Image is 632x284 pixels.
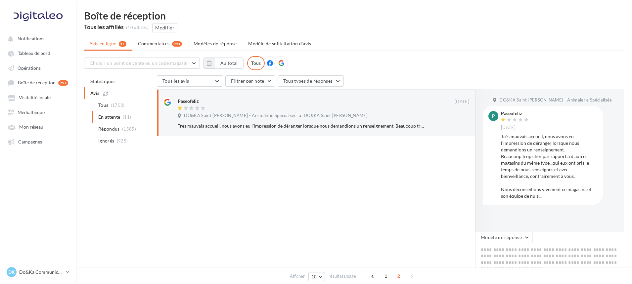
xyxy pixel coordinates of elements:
[18,109,45,115] span: Médiathèque
[157,75,223,87] button: Tous les avis
[4,32,69,44] button: Notifications
[4,106,72,118] a: Médiathèque
[117,138,128,143] span: (925)
[247,56,265,70] div: Tous
[8,269,15,275] span: DK
[184,113,296,119] span: DO&KA Saint [PERSON_NAME] - Animalerie Spécialisée
[4,47,72,59] a: Tableau de bord
[278,75,344,87] button: Tous types de réponses
[178,123,426,129] div: Très mauvais accueil, nous avons eu l'impression de déranger lorsque nous demandions un renseigne...
[122,126,136,132] span: (1585)
[98,126,120,132] span: Répondus
[162,78,189,84] span: Tous les avis
[18,80,56,86] span: Boîte de réception
[311,274,317,279] span: 10
[4,62,72,74] a: Opérations
[393,271,404,281] span: 2
[5,266,71,278] a: DK Do&Ka Communication
[98,138,114,144] span: Ignorés
[203,58,244,69] button: Au total
[19,95,51,101] span: Visibilité locale
[126,25,149,31] div: (10 affiliés)
[19,269,63,275] p: Do&Ka Communication
[4,136,72,147] a: Campagnes
[84,24,124,30] div: Tous les affiliés
[501,133,598,199] div: Très mauvais accueil, nous avons eu l'impression de déranger lorsque nous demandions un renseigne...
[98,102,108,108] span: Tous
[194,41,237,46] span: Modèles de réponse
[4,76,72,89] a: Boîte de réception 99+
[283,78,333,84] span: Tous types de réponses
[84,58,200,69] button: Choisir un point de vente ou un code magasin
[499,97,612,103] span: DO&KA Saint [PERSON_NAME] - Animalerie Spécialisée
[290,273,305,279] span: Afficher
[308,272,325,281] button: 10
[215,58,244,69] button: Au total
[501,111,530,116] div: Paseofeliz
[225,75,275,87] button: Filtrer par note
[455,99,469,105] span: [DATE]
[84,11,624,20] div: Boîte de réception
[4,121,72,133] a: Mon réseau
[58,80,68,86] div: 99+
[329,273,356,279] span: résultats/page
[19,124,43,130] span: Mon réseau
[18,139,42,144] span: Campagnes
[248,41,311,46] span: Modèle de sollicitation d’avis
[172,41,182,47] div: 99+
[609,262,625,277] iframe: Intercom live chat
[4,91,72,103] a: Visibilité locale
[18,65,41,71] span: Opérations
[492,113,495,119] span: P
[381,271,391,281] span: 1
[18,36,44,41] span: Notifications
[90,60,188,66] span: Choisir un point de vente ou un code magasin
[18,51,50,56] span: Tableau de bord
[178,98,199,104] div: Paseofeliz
[501,125,516,131] span: [DATE]
[152,23,177,32] button: Modifier
[111,102,125,108] span: (1708)
[90,78,115,84] span: Statistiques
[475,232,533,243] button: Modèle de réponse
[138,40,170,47] span: Commentaires
[304,113,368,118] span: DO&KA Saint Jean de Luz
